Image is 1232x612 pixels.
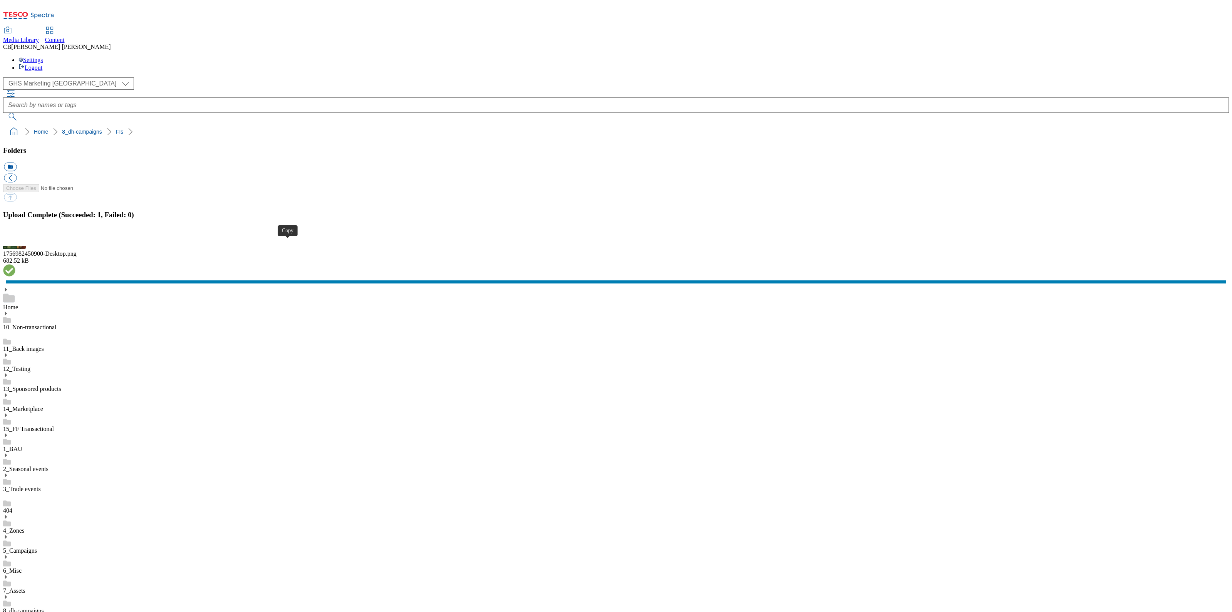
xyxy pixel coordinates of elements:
h3: Folders [3,146,1229,155]
a: Content [45,27,65,44]
a: 3_Trade events [3,486,41,492]
a: Home [3,304,18,310]
a: home [8,126,20,138]
img: preview [3,246,26,249]
a: 12_Testing [3,366,30,372]
span: Content [45,37,65,43]
a: Logout [18,64,42,71]
a: 10_Non-transactional [3,324,57,330]
nav: breadcrumb [3,124,1229,139]
a: 404 [3,507,12,514]
a: 7_Assets [3,587,25,594]
a: FIs [116,129,123,135]
a: 5_Campaigns [3,547,37,554]
a: 13_Sponsored products [3,386,61,392]
h3: Upload Complete (Succeeded: 1, Failed: 0) [3,211,1229,219]
div: 1756982450900-Desktop.png [3,250,1229,257]
a: 8_dh-campaigns [62,129,102,135]
div: 682.52 kB [3,257,1229,264]
a: 14_Marketplace [3,406,43,412]
a: Media Library [3,27,39,44]
a: 4_Zones [3,527,24,534]
a: 6_Misc [3,567,22,574]
a: Settings [18,57,43,63]
a: 11_Back images [3,345,44,352]
span: Media Library [3,37,39,43]
a: 2_Seasonal events [3,466,49,472]
a: 15_FF Transactional [3,426,54,432]
a: 1_BAU [3,446,22,452]
span: [PERSON_NAME] [PERSON_NAME] [11,44,110,50]
input: Search by names or tags [3,97,1229,113]
a: Home [34,129,48,135]
span: CB [3,44,11,50]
